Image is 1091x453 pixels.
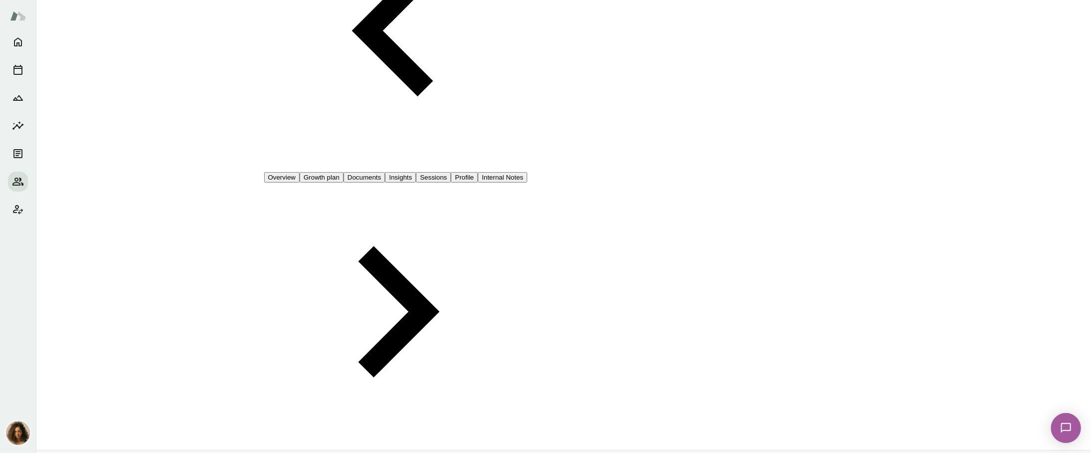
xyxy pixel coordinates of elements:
[416,172,451,183] button: Sessions
[10,6,26,25] img: Mento
[8,172,28,192] button: Members
[264,172,300,183] button: Overview
[344,172,385,183] button: Documents
[8,88,28,108] button: Growth Plan
[451,172,478,183] button: Profile
[8,200,28,220] button: Client app
[8,116,28,136] button: Insights
[385,172,416,183] button: Insights
[8,60,28,80] button: Sessions
[8,144,28,164] button: Documents
[300,172,344,183] button: Growth plan
[8,32,28,52] button: Home
[6,421,30,445] img: Najla Elmachtoub
[478,172,527,183] button: Internal Notes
